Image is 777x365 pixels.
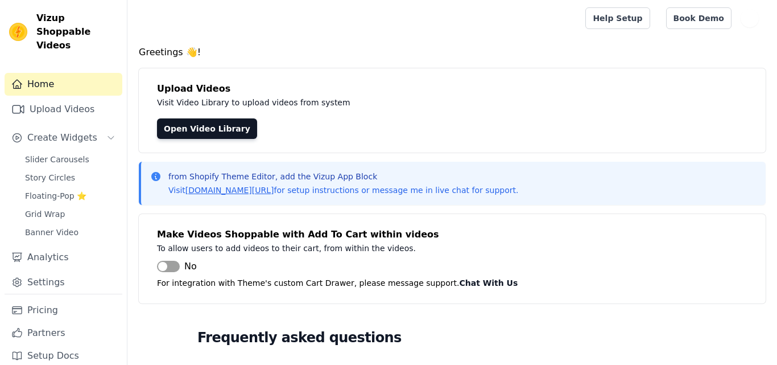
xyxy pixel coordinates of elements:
a: Analytics [5,246,122,269]
h4: Greetings 👋! [139,46,766,59]
a: Home [5,73,122,96]
a: Story Circles [18,170,122,186]
a: Floating-Pop ⭐ [18,188,122,204]
a: Partners [5,322,122,345]
a: Banner Video [18,224,122,240]
button: Chat With Us [460,276,518,290]
span: No [184,260,197,273]
span: Floating-Pop ⭐ [25,190,86,202]
button: Create Widgets [5,126,122,149]
h2: Frequently asked questions [197,326,707,349]
p: Visit for setup instructions or message me in live chat for support. [168,184,518,196]
img: Vizup [9,23,27,41]
a: Pricing [5,299,122,322]
p: from Shopify Theme Editor, add the Vizup App Block [168,171,518,182]
span: Vizup Shoppable Videos [36,11,118,52]
span: Grid Wrap [25,208,65,220]
h4: Upload Videos [157,82,747,96]
p: To allow users to add videos to their cart, from within the videos. [157,241,667,255]
a: Book Demo [666,7,731,29]
span: Slider Carousels [25,154,89,165]
p: For integration with Theme's custom Cart Drawer, please message support. [157,276,747,290]
button: No [157,260,197,273]
a: Help Setup [585,7,650,29]
p: Visit Video Library to upload videos from system [157,96,667,109]
span: Banner Video [25,227,78,238]
span: Create Widgets [27,131,97,145]
a: [DOMAIN_NAME][URL] [185,186,274,195]
a: Slider Carousels [18,151,122,167]
a: Settings [5,271,122,294]
a: Grid Wrap [18,206,122,222]
a: Open Video Library [157,118,257,139]
span: Story Circles [25,172,75,183]
h4: Make Videos Shoppable with Add To Cart within videos [157,228,747,241]
a: Upload Videos [5,98,122,121]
